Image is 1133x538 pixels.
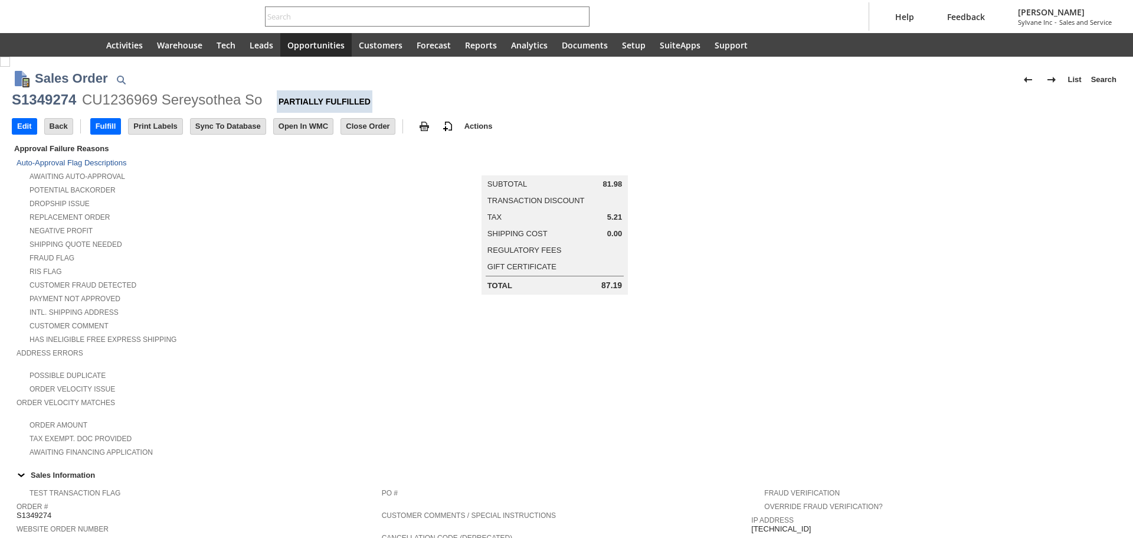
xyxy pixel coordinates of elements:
a: Fraud Verification [764,489,840,497]
span: SuiteApps [660,40,700,51]
span: 81.98 [603,180,623,189]
span: [PERSON_NAME] [1018,6,1112,18]
a: Forecast [410,33,458,57]
span: Setup [622,40,646,51]
a: Address Errors [17,349,83,357]
a: Setup [615,33,653,57]
a: Support [708,33,755,57]
a: Tech [209,33,243,57]
img: print.svg [417,119,431,133]
caption: Summary [482,156,628,175]
a: Fraud Flag [30,254,74,262]
span: Help [895,11,914,22]
a: PO # [382,489,398,497]
a: Shipping Cost [487,229,548,238]
span: Sylvane Inc [1018,18,1052,27]
a: RIS flag [30,268,62,276]
span: Support [715,40,748,51]
img: Quick Find [114,73,128,87]
a: Intl. Shipping Address [30,308,119,317]
span: Warehouse [157,40,202,51]
div: Sales Information [12,467,1116,482]
a: Customer Comments / Special Instructions [382,511,556,520]
span: Customers [359,40,402,51]
span: Sales and Service [1059,18,1112,27]
a: Customer Comment [30,322,109,330]
a: SuiteApps [653,33,708,57]
a: Opportunities [280,33,352,57]
a: Order Velocity Issue [30,385,115,393]
input: Fulfill [91,119,121,134]
a: Negative Profit [30,227,93,235]
a: Analytics [504,33,555,57]
input: Back [45,119,73,134]
div: CU1236969 Sereysothea So [82,90,263,109]
span: 5.21 [607,213,622,222]
a: Activities [99,33,150,57]
img: Next [1044,73,1059,87]
input: Close Order [341,119,394,134]
a: Payment not approved [30,295,120,303]
div: S1349274 [12,90,76,109]
a: Documents [555,33,615,57]
svg: Home [78,38,92,52]
a: Has Ineligible Free Express Shipping [30,335,176,344]
div: Partially Fulfilled [277,90,372,113]
a: Test Transaction Flag [30,489,120,497]
a: Customer Fraud Detected [30,281,136,289]
input: Open In WMC [274,119,333,134]
span: Opportunities [287,40,345,51]
a: Warehouse [150,33,209,57]
a: Override Fraud Verification? [764,503,882,511]
input: Edit [12,119,37,134]
a: Search [1086,70,1121,89]
span: Reports [465,40,497,51]
span: - [1055,18,1057,27]
a: Replacement Order [30,213,110,221]
span: Tech [217,40,235,51]
a: Gift Certificate [487,262,556,271]
input: Search [266,9,573,24]
a: Awaiting Auto-Approval [30,172,125,181]
svg: Search [573,9,587,24]
a: Order # [17,503,48,511]
a: Shipping Quote Needed [30,240,122,249]
a: Transaction Discount [487,196,585,205]
a: Potential Backorder [30,186,116,194]
span: 87.19 [601,281,622,291]
span: Activities [106,40,143,51]
svg: Shortcuts [50,38,64,52]
span: Documents [562,40,608,51]
a: Auto-Approval Flag Descriptions [17,158,126,167]
span: S1349274 [17,511,51,520]
svg: Recent Records [21,38,35,52]
a: Dropship Issue [30,200,90,208]
span: Leads [250,40,273,51]
a: Tax [487,213,502,221]
a: Regulatory Fees [487,246,561,255]
span: [TECHNICAL_ID] [751,524,811,534]
div: Approval Failure Reasons [12,142,377,155]
a: Subtotal [487,180,527,188]
td: Sales Information [12,467,1121,482]
span: 0.00 [607,229,622,239]
div: Shortcuts [42,33,71,57]
a: Actions [460,122,497,131]
a: Reports [458,33,504,57]
a: Tax Exempt. Doc Provided [30,435,132,443]
a: Recent Records [14,33,42,57]
a: Possible Duplicate [30,371,106,380]
a: Total [487,281,512,290]
span: Analytics [511,40,548,51]
h1: Sales Order [35,69,108,88]
a: Order Velocity Matches [17,399,115,407]
a: Leads [243,33,280,57]
input: Print Labels [129,119,182,134]
a: Home [71,33,99,57]
span: Forecast [417,40,451,51]
input: Sync To Database [191,119,266,134]
a: List [1063,70,1086,89]
a: IP Address [751,516,794,524]
span: Feedback [947,11,985,22]
img: Previous [1021,73,1035,87]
